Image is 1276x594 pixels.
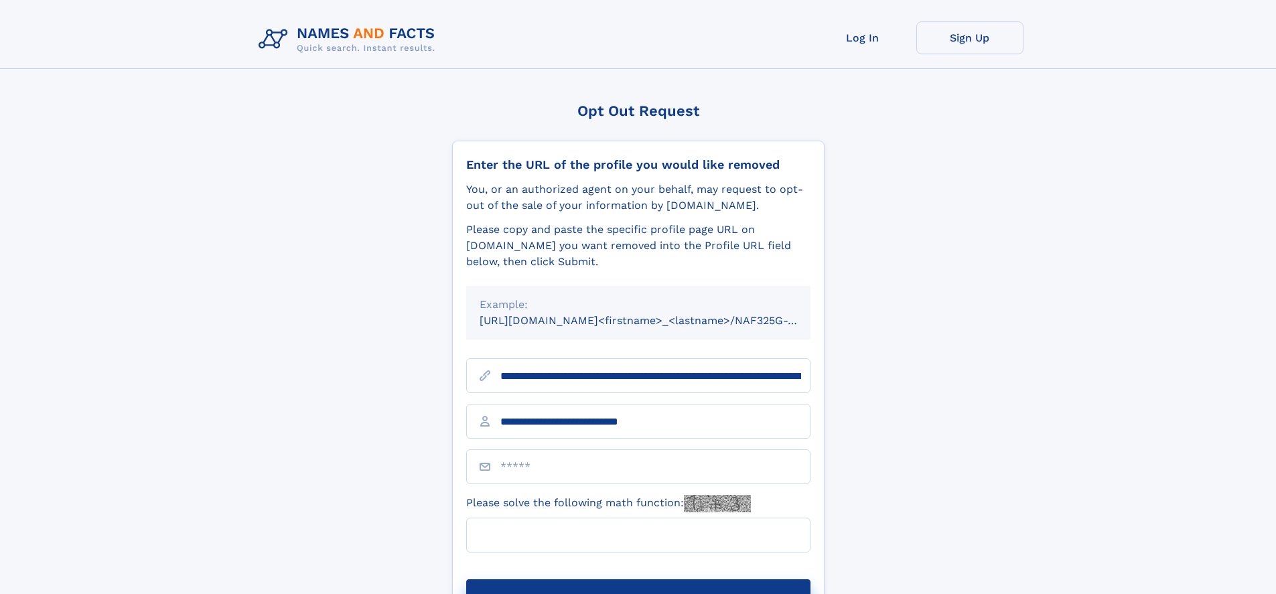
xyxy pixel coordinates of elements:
[809,21,916,54] a: Log In
[480,297,797,313] div: Example:
[466,181,810,214] div: You, or an authorized agent on your behalf, may request to opt-out of the sale of your informatio...
[480,314,836,327] small: [URL][DOMAIN_NAME]<firstname>_<lastname>/NAF325G-xxxxxxxx
[466,222,810,270] div: Please copy and paste the specific profile page URL on [DOMAIN_NAME] you want removed into the Pr...
[466,495,751,512] label: Please solve the following math function:
[452,102,825,119] div: Opt Out Request
[466,157,810,172] div: Enter the URL of the profile you would like removed
[916,21,1023,54] a: Sign Up
[253,21,446,58] img: Logo Names and Facts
